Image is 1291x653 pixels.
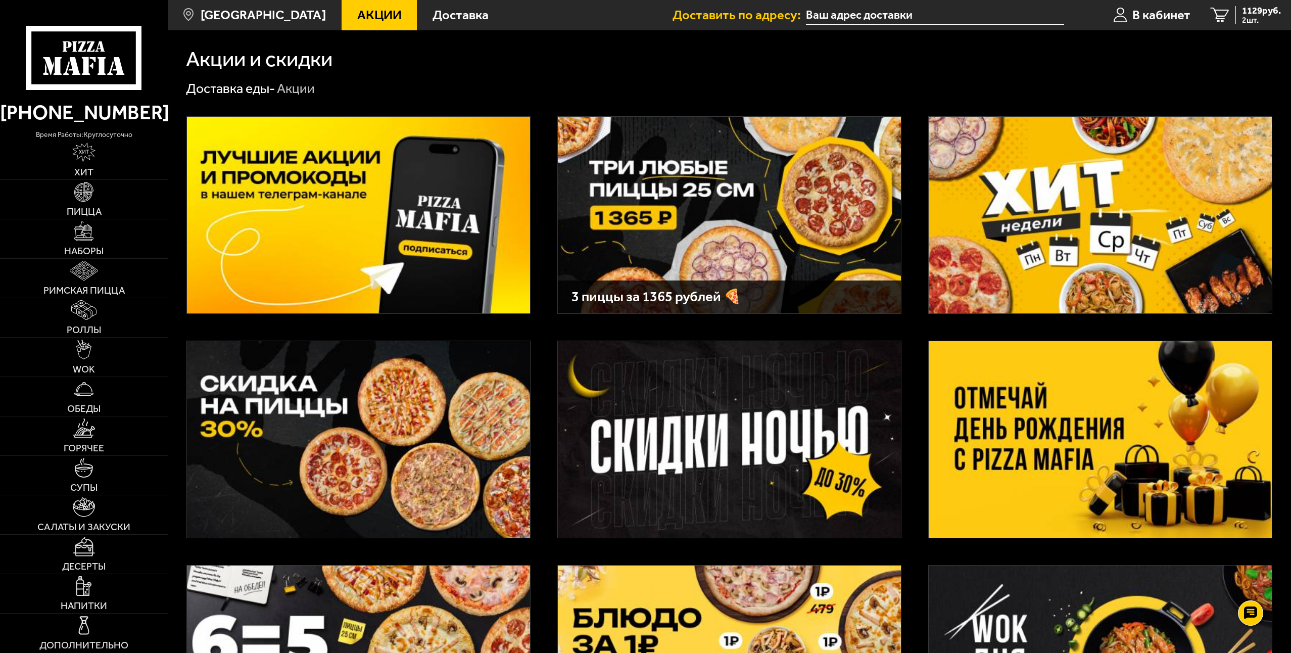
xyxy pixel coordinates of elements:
[1242,6,1281,16] span: 1129 руб.
[73,364,95,374] span: WOK
[186,49,332,70] h1: Акции и скидки
[433,9,489,22] span: Доставка
[186,80,275,97] a: Доставка еды-
[39,640,128,650] span: Дополнительно
[557,116,901,314] a: 3 пиццы за 1365 рублей 🍕
[357,9,402,22] span: Акции
[67,325,101,335] span: Роллы
[67,404,101,413] span: Обеды
[277,80,315,98] div: Акции
[67,207,102,216] span: Пицца
[64,443,104,453] span: Горячее
[64,246,104,256] span: Наборы
[201,9,326,22] span: [GEOGRAPHIC_DATA]
[806,6,1064,25] span: Центральный район, улица Некрасова, 22
[673,9,806,22] span: Доставить по адресу:
[1242,16,1281,24] span: 2 шт.
[74,167,93,177] span: Хит
[61,601,107,611] span: Напитки
[571,290,887,304] h3: 3 пиццы за 1365 рублей 🍕
[806,6,1064,25] input: Ваш адрес доставки
[37,522,130,532] span: Салаты и закуски
[1132,9,1190,22] span: В кабинет
[43,286,125,295] span: Римская пицца
[62,562,106,571] span: Десерты
[70,483,98,492] span: Супы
